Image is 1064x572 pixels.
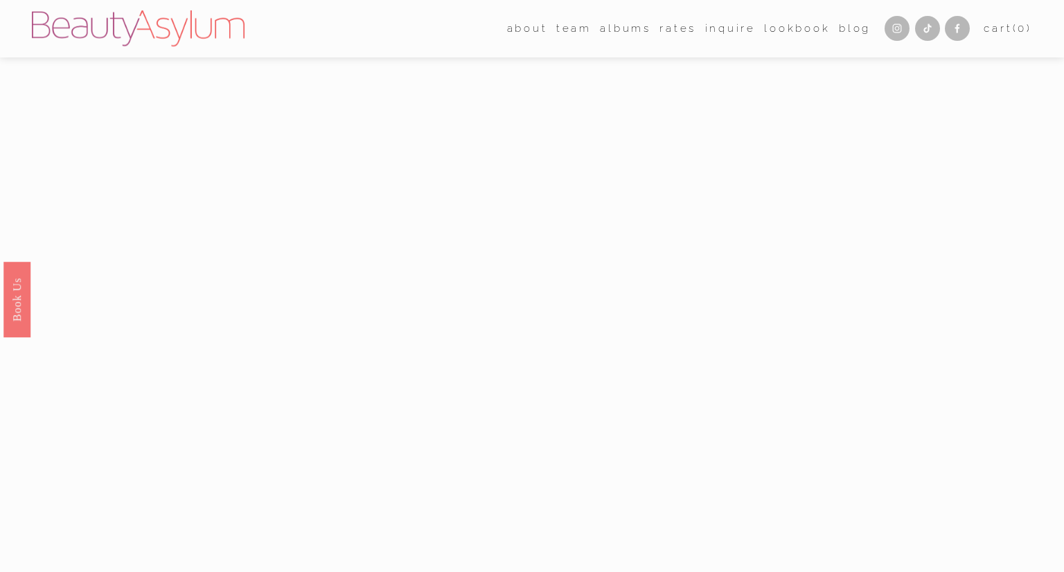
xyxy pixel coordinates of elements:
span: ( ) [1013,22,1032,35]
a: Facebook [945,16,970,41]
a: Cart(0) [984,19,1032,38]
a: Rates [659,18,696,39]
a: TikTok [915,16,940,41]
a: Blog [839,18,871,39]
a: Lookbook [764,18,830,39]
a: albums [600,18,651,39]
img: Beauty Asylum | Bridal Hair &amp; Makeup Charlotte &amp; Atlanta [32,10,245,46]
a: Inquire [705,18,756,39]
span: about [507,19,548,38]
a: folder dropdown [507,18,548,39]
span: 0 [1018,22,1027,35]
a: folder dropdown [556,18,592,39]
span: team [556,19,592,38]
a: Instagram [885,16,910,41]
a: Book Us [3,262,30,337]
